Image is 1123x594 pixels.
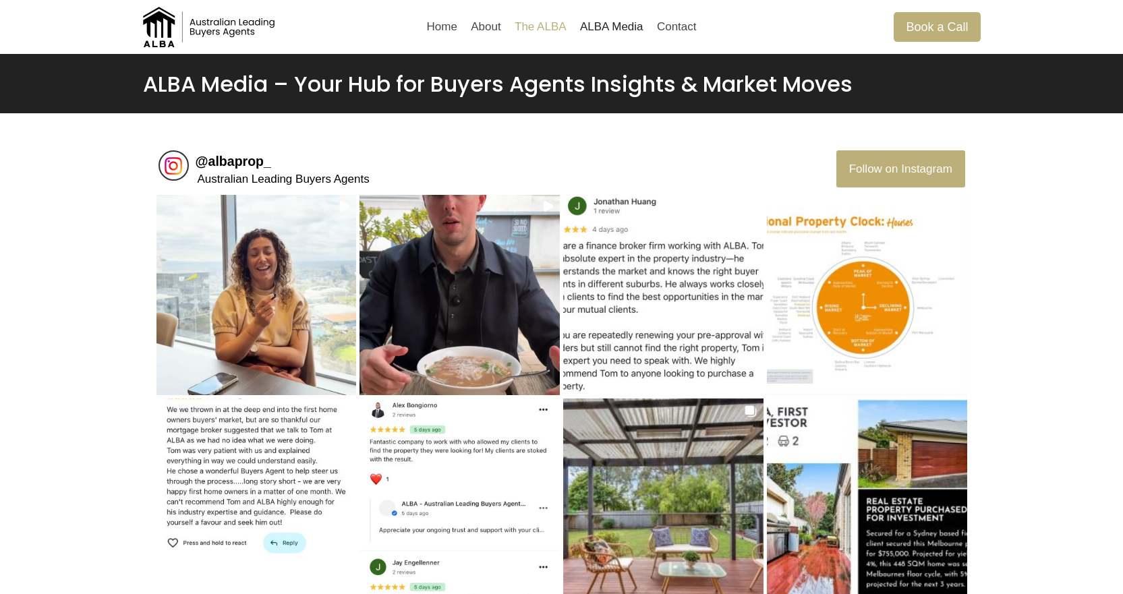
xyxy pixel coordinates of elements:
a: @albaprop_ [196,154,271,169]
svg: Carousel [743,404,758,419]
div: Meet itslarks from tomii_buyers_agents.We caught up for some delicious Pho as he took us inside t... [359,195,560,395]
nav: Primary Navigation [420,11,703,43]
div: The last time I shared a property clock like this, it triggered a few buyersagents out there.As a... [767,195,967,395]
svg: Video [339,200,351,212]
span: Australian Leading Buyers Agents [198,173,370,185]
div: Real impact on real people.Solving real problems, for their best interest. No one else’s. propert... [156,195,357,395]
h1: ALBA Media – Your Hub for Buyers Agents Insights & Market Moves [143,71,981,97]
div: Another great way to start the weekproperty realestate buyersagentbroker wealth wealththroughprop... [563,195,764,395]
a: The ALBA [508,11,573,43]
a: Contact [650,11,703,43]
a: Home [420,11,464,43]
button: Follow albaprop_ on Instagram [836,150,964,187]
a: Book a Call [894,12,980,41]
img: albaprop_'s profile picture [163,155,184,177]
a: About [464,11,508,43]
img: Australian Leading Buyers Agents [143,7,278,47]
svg: Video [542,200,554,212]
span: @ [196,154,208,169]
a: ALBA Media [573,11,650,43]
span: albaprop_ [208,154,271,169]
